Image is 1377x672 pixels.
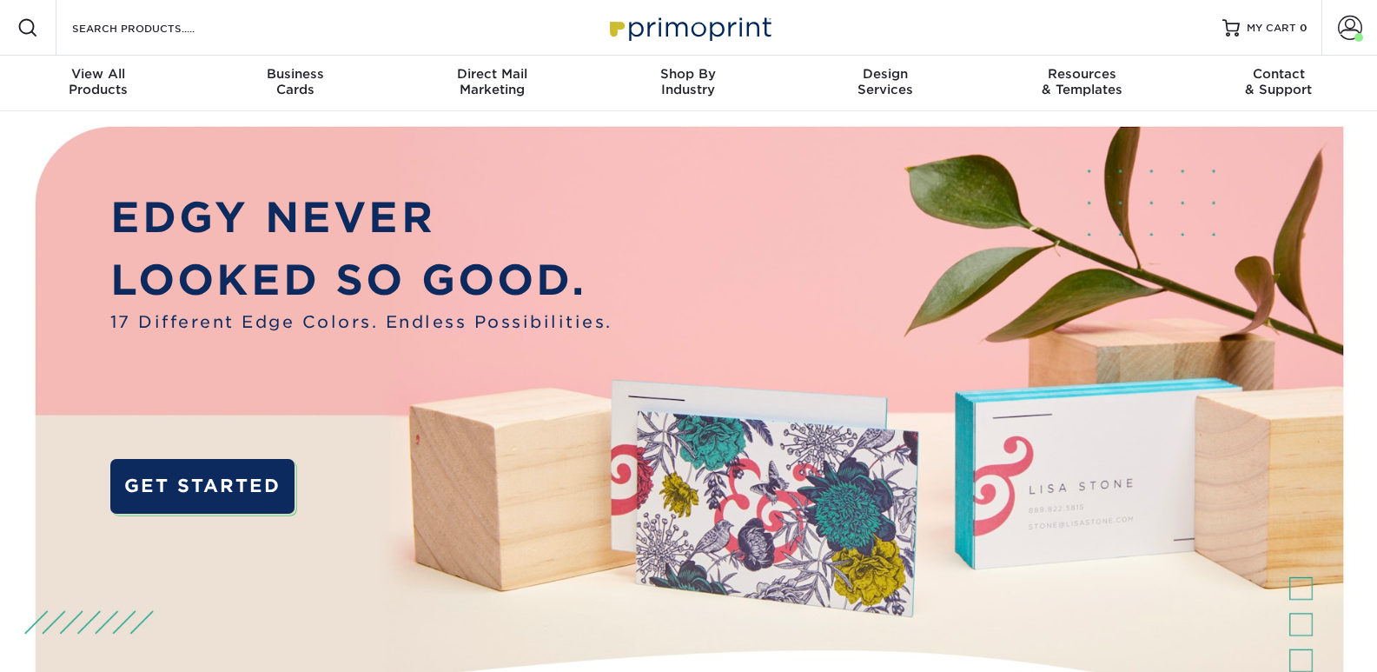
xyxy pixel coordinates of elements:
span: MY CART [1247,21,1296,36]
p: EDGY NEVER [110,186,612,248]
img: Primoprint [602,9,776,46]
span: Resources [983,66,1180,82]
span: 17 Different Edge Colors. Endless Possibilities. [110,310,612,336]
div: Industry [590,66,786,97]
input: SEARCH PRODUCTS..... [70,17,240,38]
a: DesignServices [787,56,983,111]
div: Services [787,66,983,97]
span: Contact [1181,66,1377,82]
a: BusinessCards [196,56,393,111]
span: Business [196,66,393,82]
span: 0 [1300,22,1307,34]
a: Shop ByIndustry [590,56,786,111]
a: GET STARTED [110,459,295,514]
div: & Templates [983,66,1180,97]
div: Marketing [394,66,590,97]
a: Direct MailMarketing [394,56,590,111]
span: Design [787,66,983,82]
p: LOOKED SO GOOD. [110,249,612,310]
span: Direct Mail [394,66,590,82]
a: Contact& Support [1181,56,1377,111]
div: & Support [1181,66,1377,97]
a: Resources& Templates [983,56,1180,111]
div: Cards [196,66,393,97]
span: Shop By [590,66,786,82]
